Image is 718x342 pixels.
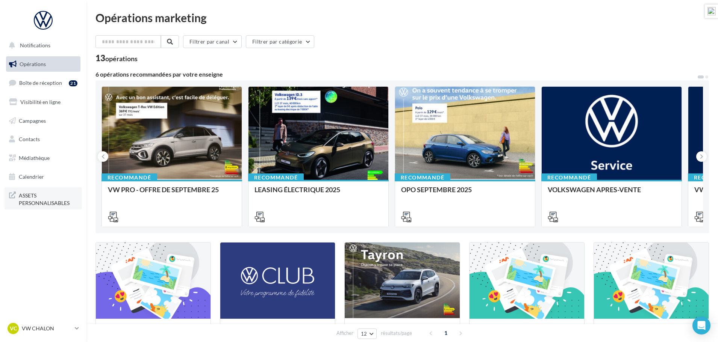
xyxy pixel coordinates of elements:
span: Boîte de réception [19,80,62,86]
a: Opérations [5,56,82,72]
span: Visibilité en ligne [20,99,61,105]
a: Campagnes [5,113,82,129]
button: Notifications [5,38,79,53]
button: 12 [357,328,377,339]
div: 6 opérations recommandées par votre enseigne [95,71,697,77]
div: Open Intercom Messenger [692,316,710,334]
span: Opérations [20,61,46,67]
div: VW PRO - OFFRE DE SEPTEMBRE 25 [108,186,236,201]
div: OPO SEPTEMBRE 2025 [401,186,529,201]
span: Calendrier [19,173,44,180]
a: Boîte de réception21 [5,75,82,91]
p: VW CHALON [22,325,72,332]
span: ASSETS PERSONNALISABLES [19,190,77,206]
a: Calendrier [5,169,82,185]
a: Médiathèque [5,150,82,166]
span: Notifications [20,42,50,48]
span: Afficher [336,330,353,337]
button: Filtrer par canal [183,35,242,48]
a: Visibilité en ligne [5,94,82,110]
a: VC VW CHALON [6,321,80,336]
div: opérations [105,55,138,62]
span: Campagnes [19,117,46,124]
a: Contacts [5,131,82,147]
div: Recommandé [101,173,157,182]
button: Filtrer par catégorie [246,35,314,48]
div: VOLKSWAGEN APRES-VENTE [548,186,676,201]
span: 12 [361,331,367,337]
div: Recommandé [395,173,450,182]
span: résultats/page [381,330,412,337]
div: 21 [69,80,77,86]
span: Médiathèque [19,155,50,161]
a: ASSETS PERSONNALISABLES [5,187,82,209]
span: Contacts [19,136,40,142]
span: 1 [440,327,452,339]
div: 13 [95,54,138,62]
span: VC [10,325,17,332]
div: Recommandé [248,173,304,182]
div: LEASING ÉLECTRIQUE 2025 [254,186,382,201]
div: Opérations marketing [95,12,709,23]
div: Recommandé [541,173,597,182]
